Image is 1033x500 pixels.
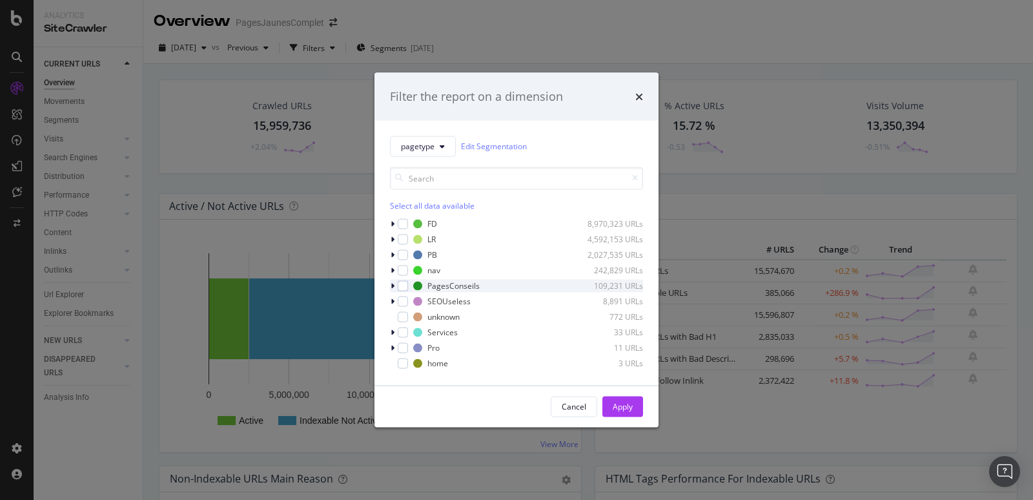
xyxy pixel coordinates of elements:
[390,200,643,211] div: Select all data available
[551,396,597,417] button: Cancel
[427,234,436,245] div: LR
[427,218,437,229] div: FD
[390,136,456,156] button: pagetype
[635,89,643,105] div: times
[401,141,435,152] span: pagetype
[580,234,643,245] div: 4,592,153 URLs
[613,401,633,412] div: Apply
[427,265,440,276] div: nav
[427,296,471,307] div: SEOUseless
[580,249,643,260] div: 2,027,535 URLs
[427,249,437,260] div: PB
[580,358,643,369] div: 3 URLs
[390,167,643,189] input: Search
[374,73,659,428] div: modal
[580,342,643,353] div: 11 URLs
[580,327,643,338] div: 33 URLs
[580,265,643,276] div: 242,829 URLs
[580,311,643,322] div: 772 URLs
[562,401,586,412] div: Cancel
[390,89,563,105] div: Filter the report on a dimension
[989,456,1020,487] div: Open Intercom Messenger
[580,280,643,291] div: 109,231 URLs
[427,280,480,291] div: PagesConseils
[427,358,448,369] div: home
[427,342,440,353] div: Pro
[461,140,527,153] a: Edit Segmentation
[602,396,643,417] button: Apply
[580,296,643,307] div: 8,891 URLs
[580,218,643,229] div: 8,970,323 URLs
[427,311,460,322] div: unknown
[427,327,458,338] div: Services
